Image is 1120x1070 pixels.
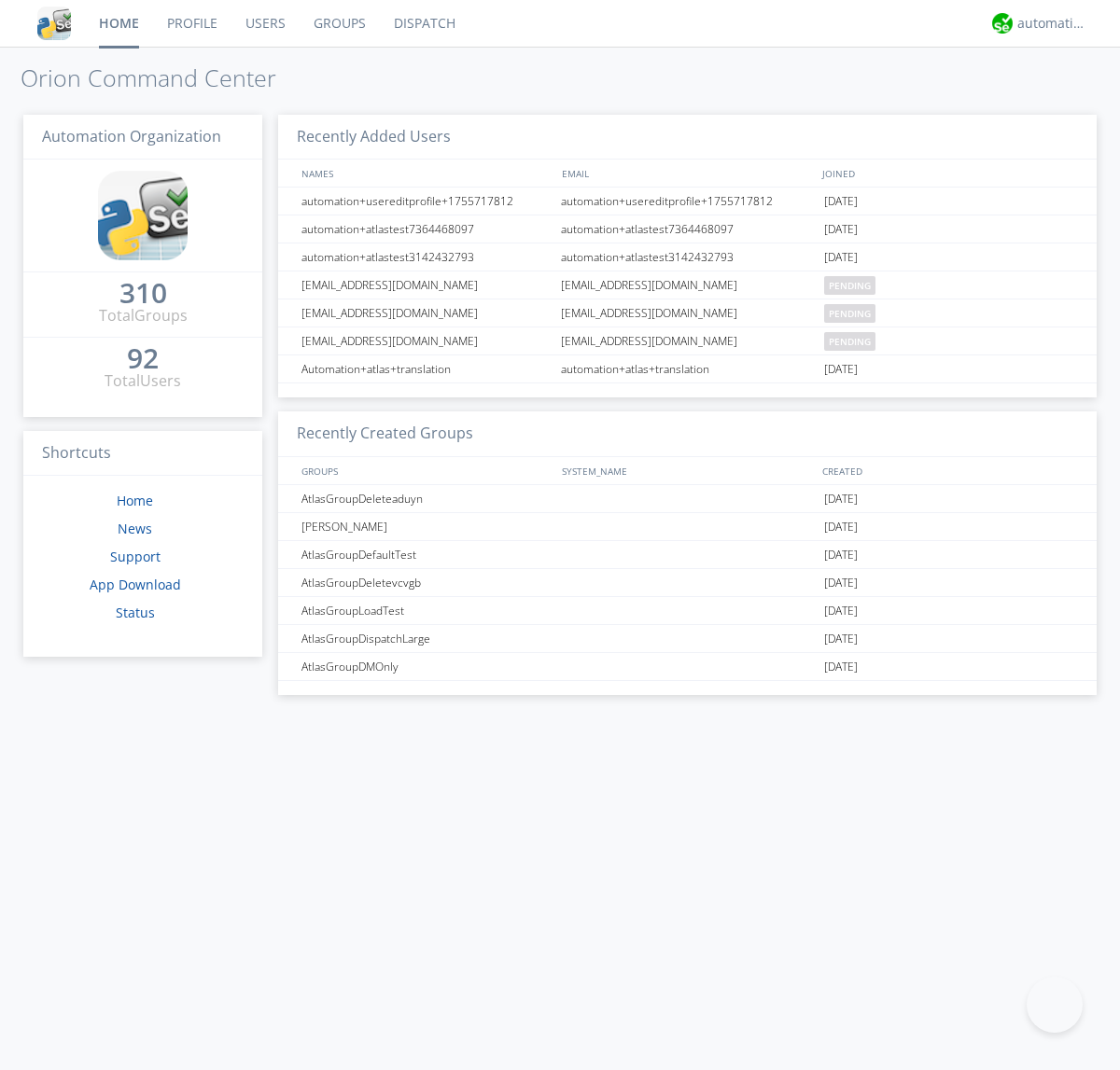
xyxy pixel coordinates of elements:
[818,457,1079,484] div: CREATED
[117,492,153,509] a: Home
[278,411,1097,457] h3: Recently Created Groups
[98,171,188,260] img: cddb5a64eb264b2086981ab96f4c1ba7
[297,541,555,568] div: AtlasGroupDefaultTest
[992,13,1013,34] img: d2d01cd9b4174d08988066c6d424eccd
[110,548,161,565] a: Support
[278,327,1097,355] a: [EMAIL_ADDRESS][DOMAIN_NAME][EMAIL_ADDRESS][DOMAIN_NAME]pending
[37,7,71,40] img: cddb5a64eb264b2086981ab96f4c1ba7
[297,299,555,327] div: [EMAIL_ADDRESS][DOMAIN_NAME]
[824,625,858,653] span: [DATE]
[297,355,555,382] div: Automation+atlas+translation
[818,160,1079,187] div: JOINED
[99,305,188,327] div: Total Groups
[278,653,1097,681] a: AtlasGroupDMOnly[DATE]
[278,271,1097,299] a: [EMAIL_ADDRESS][DOMAIN_NAME][EMAIL_ADDRESS][DOMAIN_NAME]pending
[278,513,1097,541] a: [PERSON_NAME][DATE]
[119,284,167,305] a: 310
[824,332,875,351] span: pending
[556,188,819,215] div: automation+usereditprofile+1755717812
[297,625,555,652] div: AtlasGroupDispatchLarge
[297,271,555,299] div: [EMAIL_ADDRESS][DOMAIN_NAME]
[824,485,858,513] span: [DATE]
[824,541,858,569] span: [DATE]
[297,485,555,512] div: AtlasGroupDeleteaduyn
[116,604,155,621] a: Status
[297,160,553,187] div: NAMES
[278,625,1097,653] a: AtlasGroupDispatchLarge[DATE]
[297,243,555,271] div: automation+atlastest3142432793
[278,188,1097,215] a: automation+usereditprofile+1755717812automation+usereditprofile+1755717812[DATE]
[557,160,818,187] div: EMAIL
[127,349,159,368] div: 92
[278,115,1097,160] h3: Recently Added Users
[824,188,858,215] span: [DATE]
[297,457,553,484] div: GROUPS
[105,370,181,392] div: Total Users
[90,576,181,593] a: App Download
[297,597,555,624] div: AtlasGroupLoadTest
[556,327,819,354] div: [EMAIL_ADDRESS][DOMAIN_NAME]
[824,597,858,625] span: [DATE]
[556,271,819,299] div: [EMAIL_ADDRESS][DOMAIN_NAME]
[824,355,858,383] span: [DATE]
[824,513,858,541] span: [DATE]
[127,349,159,370] a: 92
[1027,977,1083,1033] iframe: Toggle Customer Support
[556,215,819,243] div: automation+atlastest7364468097
[42,126,221,146] span: Automation Organization
[278,541,1097,569] a: AtlasGroupDefaultTest[DATE]
[824,243,858,271] span: [DATE]
[278,355,1097,383] a: Automation+atlas+translationautomation+atlas+translation[DATE]
[556,243,819,271] div: automation+atlastest3142432793
[824,276,875,295] span: pending
[824,215,858,243] span: [DATE]
[297,327,555,354] div: [EMAIL_ADDRESS][DOMAIN_NAME]
[297,513,555,540] div: [PERSON_NAME]
[297,188,555,215] div: automation+usereditprofile+1755717812
[297,653,555,680] div: AtlasGroupDMOnly
[824,304,875,323] span: pending
[556,299,819,327] div: [EMAIL_ADDRESS][DOMAIN_NAME]
[1017,14,1087,33] div: automation+atlas
[557,457,818,484] div: SYSTEM_NAME
[824,569,858,597] span: [DATE]
[556,355,819,382] div: automation+atlas+translation
[297,215,555,243] div: automation+atlastest7364468097
[824,653,858,681] span: [DATE]
[118,520,152,537] a: News
[119,284,167,302] div: 310
[23,431,262,477] h3: Shortcuts
[278,215,1097,243] a: automation+atlastest7364468097automation+atlastest7364468097[DATE]
[278,597,1097,625] a: AtlasGroupLoadTest[DATE]
[297,569,555,596] div: AtlasGroupDeletevcvgb
[278,299,1097,327] a: [EMAIL_ADDRESS][DOMAIN_NAME][EMAIL_ADDRESS][DOMAIN_NAME]pending
[278,243,1097,271] a: automation+atlastest3142432793automation+atlastest3142432793[DATE]
[278,485,1097,513] a: AtlasGroupDeleteaduyn[DATE]
[278,569,1097,597] a: AtlasGroupDeletevcvgb[DATE]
